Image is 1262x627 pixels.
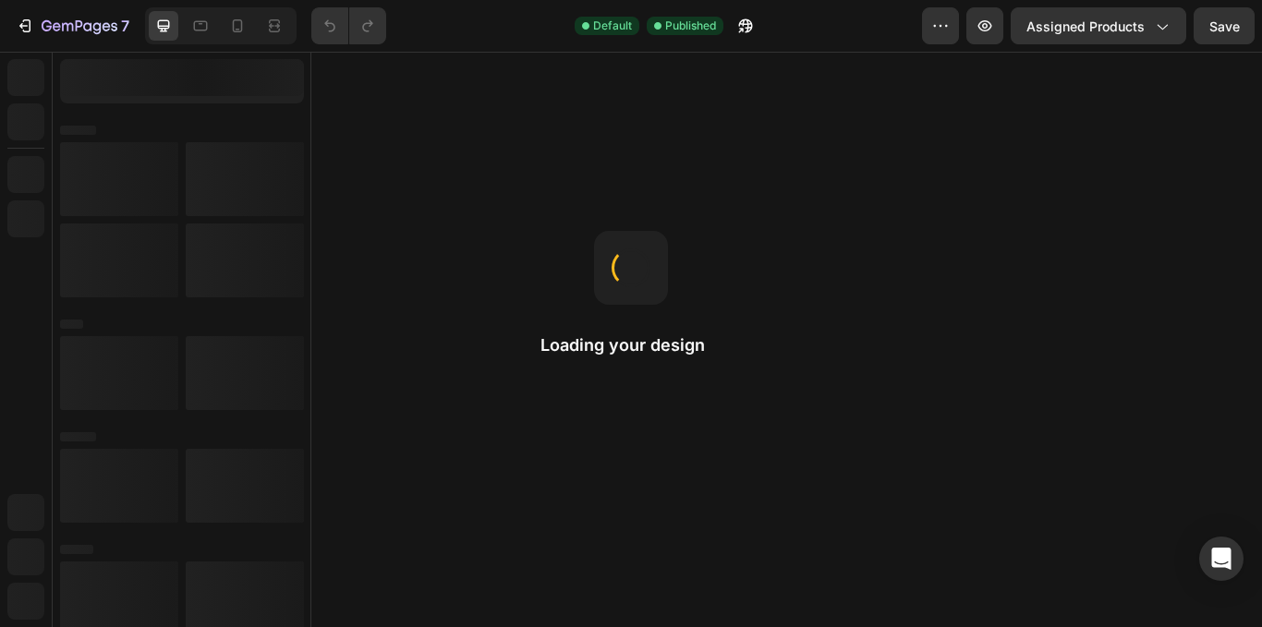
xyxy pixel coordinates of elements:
p: 7 [121,15,129,37]
span: Default [593,18,632,34]
button: Assigned Products [1011,7,1186,44]
h2: Loading your design [540,334,722,356]
span: Assigned Products [1026,17,1145,36]
span: Save [1209,18,1240,34]
div: Undo/Redo [311,7,386,44]
button: 7 [7,7,138,44]
button: Save [1194,7,1255,44]
div: Open Intercom Messenger [1199,537,1244,581]
span: Published [665,18,716,34]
